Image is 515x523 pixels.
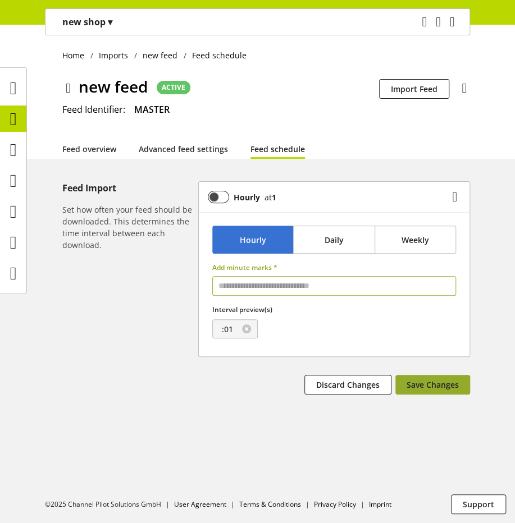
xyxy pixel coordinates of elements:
[463,498,494,510] span: Support
[271,192,276,203] b: 1
[240,234,266,246] span: Hourly
[162,82,185,93] span: ACTIVE
[93,49,134,61] a: Imports
[233,191,259,203] b: Hourly
[137,49,184,61] a: new feed
[314,499,356,509] a: Privacy Policy
[143,49,177,61] span: new feed
[62,204,194,251] h6: Set how often your feed should be downloaded. This determines the time interval between each down...
[395,375,470,394] button: Save Changes
[369,499,391,509] a: Imprint
[62,103,125,116] span: Feed Identifier:
[134,103,170,116] span: MASTER
[108,16,112,28] span: ▾
[259,191,276,203] div: at
[62,49,90,61] a: Home
[391,83,437,95] span: Import Feed
[293,226,375,254] button: Daily
[402,234,429,246] span: Weekly
[304,375,391,394] button: Discard Changes
[174,499,226,509] a: User Agreement
[79,75,148,98] span: new feed
[239,499,301,509] a: Terms & Conditions
[250,143,305,155] a: Feed schedule
[62,181,194,195] h5: Feed Import
[407,379,459,391] span: Save Changes
[375,226,456,254] button: Weekly
[316,379,380,391] span: Discard Changes
[45,8,470,35] nav: main navigation
[222,323,233,335] span: :01
[451,494,506,514] button: Support
[62,15,112,29] p: new shop
[379,79,449,99] button: Import Feed
[212,305,456,315] label: Interval preview(s)
[325,234,344,246] span: Daily
[212,226,294,254] button: Hourly
[45,499,174,510] li: ©2025 Channel Pilot Solutions GmbH
[212,263,277,272] span: Add minute marks *
[139,143,228,155] a: Advanced feed settings
[62,143,116,155] a: Feed overview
